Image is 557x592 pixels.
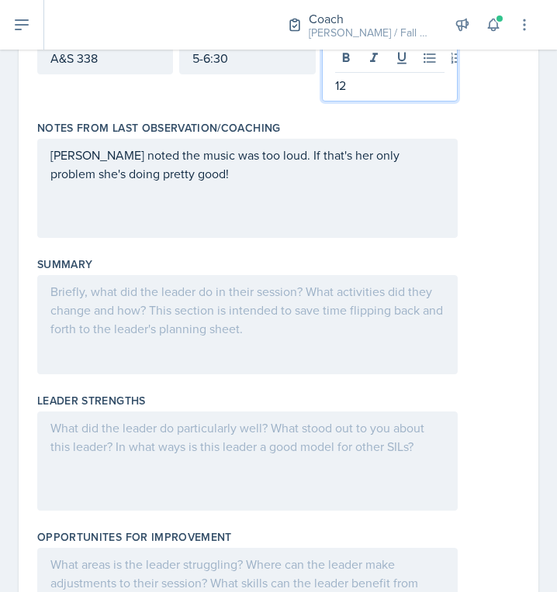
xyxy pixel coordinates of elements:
[37,529,232,545] label: Opportunites for Improvement
[309,25,433,41] div: [PERSON_NAME] / Fall 2025
[37,393,146,408] label: Leader Strengths
[50,49,160,67] p: A&S 338
[309,9,433,28] div: Coach
[50,146,445,183] p: [PERSON_NAME] noted the music was too loud. If that's her only problem she's doing pretty good!
[37,256,92,272] label: Summary
[335,76,445,95] p: 12
[192,49,302,67] p: 5-6:30
[37,120,281,136] label: Notes From Last Observation/Coaching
